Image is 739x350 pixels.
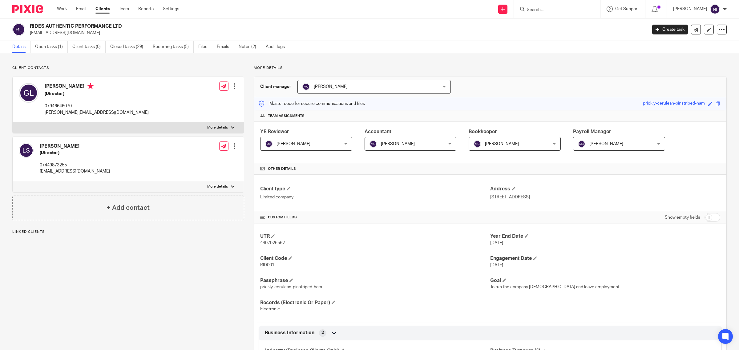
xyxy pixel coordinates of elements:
p: Linked clients [12,229,244,234]
h4: Engagement Date [490,255,720,262]
a: Work [57,6,67,12]
a: Audit logs [266,41,289,53]
a: Team [119,6,129,12]
h4: Year End Date [490,233,720,240]
a: Client tasks (0) [72,41,106,53]
a: Emails [217,41,234,53]
h4: UTR [260,233,490,240]
p: More details [207,125,228,130]
span: Payroll Manager [573,129,611,134]
span: Team assignments [268,113,305,118]
img: svg%3E [369,140,377,148]
span: Other details [268,166,296,171]
a: Open tasks (1) [35,41,68,53]
h4: CUSTOM FIELDS [260,215,490,220]
label: Show empty fields [665,214,700,221]
span: Bookkeeper [469,129,497,134]
img: svg%3E [578,140,585,148]
a: Email [76,6,86,12]
img: svg%3E [12,23,25,36]
img: Pixie [12,5,43,13]
p: [PERSON_NAME][EMAIL_ADDRESS][DOMAIN_NAME] [45,109,149,116]
h4: Client type [260,186,490,192]
p: 07449873255 [40,162,110,168]
i: Primary [87,83,94,89]
span: [DATE] [490,241,503,245]
h4: Goal [490,277,720,284]
p: Limited company [260,194,490,200]
img: svg%3E [710,4,720,14]
div: prickly-cerulean-pinstriped-ham [643,100,705,107]
a: Details [12,41,30,53]
a: Clients [95,6,110,12]
p: [PERSON_NAME] [673,6,707,12]
p: [STREET_ADDRESS] [490,194,720,200]
h4: [PERSON_NAME] [45,83,149,91]
img: svg%3E [19,83,38,103]
span: 4407026562 [260,241,285,245]
span: [PERSON_NAME] [277,142,310,146]
p: More details [207,184,228,189]
h4: Passphrase [260,277,490,284]
span: To run the company [DEMOGRAPHIC_DATA] and leave employment [490,285,620,289]
a: Closed tasks (29) [110,41,148,53]
p: [EMAIL_ADDRESS][DOMAIN_NAME] [30,30,643,36]
img: svg%3E [265,140,273,148]
a: Files [198,41,212,53]
span: Electronic [260,307,280,311]
span: [DATE] [490,263,503,267]
span: Accountant [365,129,391,134]
span: Get Support [615,7,639,11]
h4: Address [490,186,720,192]
a: Reports [138,6,154,12]
a: Notes (2) [239,41,261,53]
span: prickly-cerulean-pinstriped-ham [260,285,322,289]
a: Settings [163,6,179,12]
span: [PERSON_NAME] [485,142,519,146]
h3: Client manager [260,84,291,90]
h4: + Add contact [107,203,150,213]
p: Master code for secure communications and files [259,101,365,107]
h5: (Director) [45,91,149,97]
p: Client contacts [12,66,244,70]
h4: Records (Electronic Or Paper) [260,300,490,306]
span: 2 [321,330,324,336]
img: svg%3E [19,143,34,158]
p: More details [254,66,727,70]
input: Search [526,7,582,13]
a: Recurring tasks (5) [153,41,194,53]
span: Business Information [265,330,314,336]
span: YE Reviewer [260,129,289,134]
span: [PERSON_NAME] [314,85,348,89]
h5: (Director) [40,150,110,156]
span: RID001 [260,263,274,267]
span: [PERSON_NAME] [381,142,415,146]
p: [EMAIL_ADDRESS][DOMAIN_NAME] [40,168,110,174]
h2: RIDES AUTHENTIC PERFORMANCE LTD [30,23,520,30]
img: svg%3E [302,83,310,90]
h4: [PERSON_NAME] [40,143,110,149]
h4: Client Code [260,255,490,262]
p: 07946646070 [45,103,149,109]
span: [PERSON_NAME] [589,142,623,146]
a: Create task [652,25,688,34]
img: svg%3E [474,140,481,148]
